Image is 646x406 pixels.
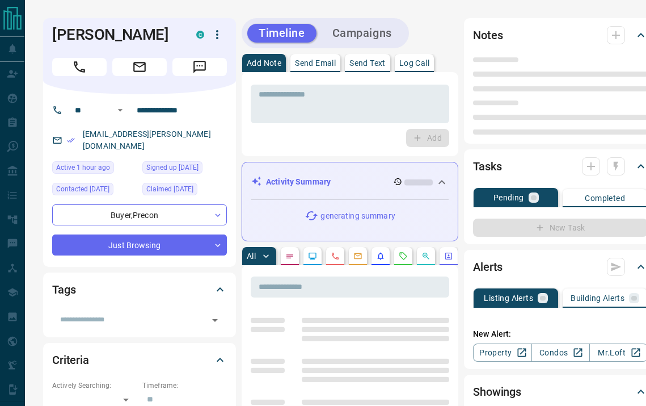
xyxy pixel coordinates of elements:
h1: [PERSON_NAME] [52,26,179,44]
div: condos.ca [196,31,204,39]
div: Wed Aug 13 2025 [52,161,137,177]
a: Property [473,344,531,362]
div: Activity Summary [251,171,449,192]
p: Listing Alerts [484,294,533,302]
button: Open [113,103,127,117]
div: Tue Aug 05 2025 [52,183,137,199]
svg: Email Verified [67,136,75,144]
div: Buyer , Precon [52,204,227,225]
p: Send Email [295,59,336,67]
div: Thu Apr 24 2025 [142,183,227,199]
span: Contacted [DATE] [56,183,109,195]
p: Completed [585,194,625,202]
p: generating summary [320,210,395,222]
p: Send Text [349,59,386,67]
svg: Calls [331,252,340,261]
h2: Tasks [473,157,501,175]
div: Criteria [52,346,227,374]
p: Pending [493,194,524,202]
p: Actively Searching: [52,380,137,391]
svg: Emails [353,252,362,261]
p: Activity Summary [266,176,331,188]
a: Condos [531,344,590,362]
div: Just Browsing [52,235,227,256]
span: Signed up [DATE] [146,162,199,173]
svg: Notes [285,252,294,261]
a: [EMAIL_ADDRESS][PERSON_NAME][DOMAIN_NAME] [83,129,211,150]
h2: Tags [52,281,75,299]
p: Log Call [399,59,429,67]
svg: Opportunities [421,252,430,261]
svg: Listing Alerts [376,252,385,261]
p: Timeframe: [142,380,227,391]
h2: Alerts [473,258,503,276]
h2: Criteria [52,351,89,369]
span: Message [172,58,227,76]
span: Email [112,58,167,76]
svg: Lead Browsing Activity [308,252,317,261]
span: Active 1 hour ago [56,162,110,173]
button: Campaigns [321,24,403,43]
button: Open [207,312,223,328]
p: Add Note [247,59,281,67]
h2: Showings [473,383,521,401]
span: Call [52,58,107,76]
div: Thu Dec 17 2020 [142,161,227,177]
button: Timeline [247,24,316,43]
h2: Notes [473,26,503,44]
div: Tags [52,276,227,303]
svg: Agent Actions [444,252,453,261]
span: Claimed [DATE] [146,183,193,195]
p: All [247,252,256,260]
p: Building Alerts [571,294,624,302]
svg: Requests [399,252,408,261]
